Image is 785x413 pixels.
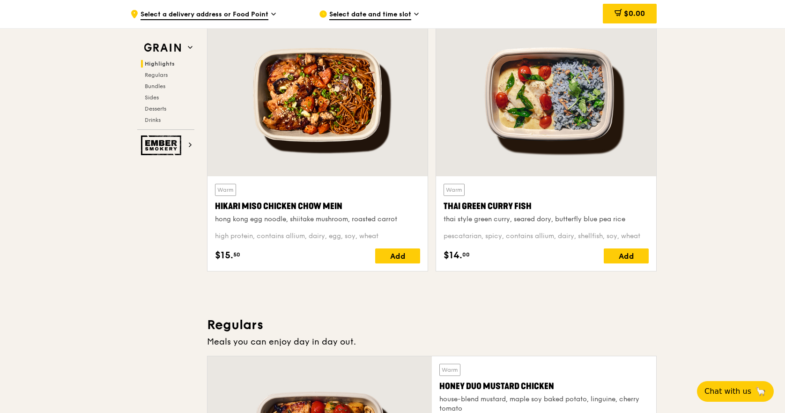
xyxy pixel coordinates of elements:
[215,184,236,196] div: Warm
[439,364,460,376] div: Warm
[375,248,420,263] div: Add
[215,248,233,263] span: $15.
[444,215,649,224] div: thai style green curry, seared dory, butterfly blue pea rice
[697,381,774,402] button: Chat with us🦙
[145,94,159,101] span: Sides
[624,9,645,18] span: $0.00
[444,248,462,263] span: $14.
[141,10,268,20] span: Select a delivery address or Food Point
[145,105,166,112] span: Desserts
[233,251,240,258] span: 50
[145,60,175,67] span: Highlights
[141,39,184,56] img: Grain web logo
[704,386,751,397] span: Chat with us
[141,135,184,155] img: Ember Smokery web logo
[604,248,649,263] div: Add
[215,200,420,213] div: Hikari Miso Chicken Chow Mein
[215,232,420,241] div: high protein, contains allium, dairy, egg, soy, wheat
[215,215,420,224] div: hong kong egg noodle, shiitake mushroom, roasted carrot
[444,232,649,241] div: pescatarian, spicy, contains allium, dairy, shellfish, soy, wheat
[755,386,766,397] span: 🦙
[207,316,657,333] h3: Regulars
[329,10,411,20] span: Select date and time slot
[145,117,161,123] span: Drinks
[145,83,165,90] span: Bundles
[444,200,649,213] div: Thai Green Curry Fish
[145,72,168,78] span: Regulars
[207,335,657,348] div: Meals you can enjoy day in day out.
[462,251,470,258] span: 00
[444,184,465,196] div: Warm
[439,380,649,393] div: Honey Duo Mustard Chicken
